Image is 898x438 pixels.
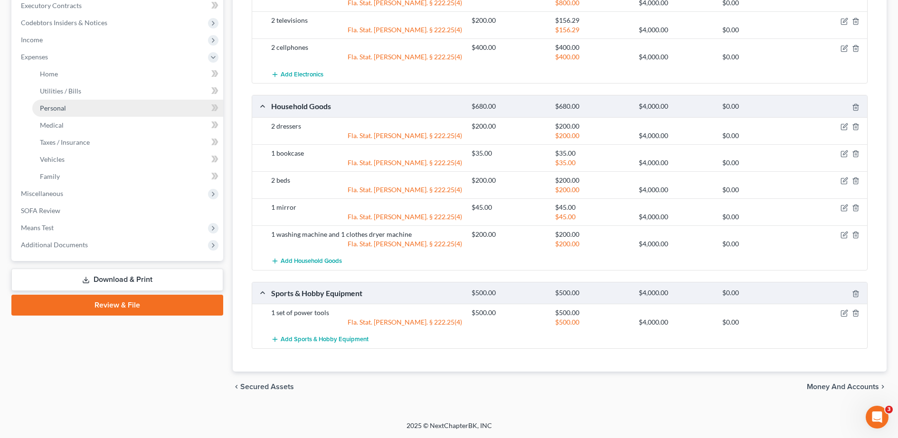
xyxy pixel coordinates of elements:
div: $200.00 [467,16,550,25]
span: Executory Contracts [21,1,82,9]
button: chevron_left Secured Assets [233,383,294,391]
a: SOFA Review [13,202,223,219]
span: Taxes / Insurance [40,138,90,146]
div: $400.00 [467,43,550,52]
div: 2 cellphones [266,43,467,52]
iframe: Intercom live chat [866,406,889,429]
a: Personal [32,100,223,117]
div: $4,000.00 [634,158,718,168]
div: 1 set of power tools [266,308,467,317]
span: Money and Accounts [807,383,879,391]
div: $400.00 [550,43,634,52]
div: 1 bookcase [266,149,467,158]
div: $200.00 [550,176,634,185]
button: Add Sports & Hobby Equipment [271,331,369,348]
div: Fla. Stat. [PERSON_NAME]. § 222.25(4) [266,52,467,62]
a: Taxes / Insurance [32,134,223,151]
div: $4,000.00 [634,212,718,222]
div: $35.00 [467,149,550,158]
span: Secured Assets [240,383,294,391]
div: $45.00 [550,203,634,212]
span: Means Test [21,224,54,232]
a: Review & File [11,295,223,316]
div: $156.29 [550,25,634,35]
div: $0.00 [718,212,801,222]
div: 2025 © NextChapterBK, INC [179,421,720,438]
div: Fla. Stat. [PERSON_NAME]. § 222.25(4) [266,212,467,222]
div: $4,000.00 [634,317,718,327]
div: $0.00 [718,131,801,140]
div: $0.00 [718,317,801,327]
span: Codebtors Insiders & Notices [21,19,107,27]
div: $35.00 [550,158,634,168]
span: Income [21,36,43,44]
span: Add Household Goods [281,257,342,265]
span: Expenses [21,53,48,61]
span: SOFA Review [21,206,60,214]
button: Add Household Goods [271,252,342,270]
button: Money and Accounts chevron_right [807,383,887,391]
div: Fla. Stat. [PERSON_NAME]. § 222.25(4) [266,158,467,168]
div: $200.00 [550,239,634,249]
div: Sports & Hobby Equipment [266,288,467,298]
div: $500.00 [467,308,550,317]
i: chevron_right [879,383,887,391]
div: $400.00 [550,52,634,62]
div: Fla. Stat. [PERSON_NAME]. § 222.25(4) [266,25,467,35]
i: chevron_left [233,383,240,391]
a: Vehicles [32,151,223,168]
div: $200.00 [467,121,550,131]
div: $0.00 [718,158,801,168]
span: Medical [40,121,64,129]
div: $4,000.00 [634,289,718,298]
div: Household Goods [266,101,467,111]
div: $200.00 [467,176,550,185]
span: Family [40,172,60,180]
div: $200.00 [550,131,634,140]
span: Personal [40,104,66,112]
div: $200.00 [467,230,550,239]
div: $4,000.00 [634,185,718,195]
div: 1 mirror [266,203,467,212]
div: $35.00 [550,149,634,158]
span: Utilities / Bills [40,87,81,95]
div: $0.00 [718,102,801,111]
a: Home [32,65,223,83]
div: $500.00 [467,289,550,298]
a: Download & Print [11,269,223,291]
span: Add Electronics [281,71,323,78]
span: 3 [885,406,893,413]
div: $156.29 [550,16,634,25]
div: 2 dressers [266,121,467,131]
div: $0.00 [718,25,801,35]
div: $45.00 [467,203,550,212]
div: $200.00 [550,230,634,239]
button: Add Electronics [271,65,323,83]
a: Family [32,168,223,185]
div: $680.00 [467,102,550,111]
a: Utilities / Bills [32,83,223,100]
div: $680.00 [550,102,634,111]
div: Fla. Stat. [PERSON_NAME]. § 222.25(4) [266,317,467,327]
span: Miscellaneous [21,189,63,197]
span: Home [40,70,58,78]
div: $45.00 [550,212,634,222]
div: $4,000.00 [634,131,718,140]
div: $4,000.00 [634,52,718,62]
span: Vehicles [40,155,65,163]
div: $4,000.00 [634,102,718,111]
div: $0.00 [718,52,801,62]
div: Fla. Stat. [PERSON_NAME]. § 222.25(4) [266,239,467,249]
span: Additional Documents [21,241,88,249]
div: Fla. Stat. [PERSON_NAME]. § 222.25(4) [266,131,467,140]
div: 2 beds [266,176,467,185]
div: $200.00 [550,121,634,131]
div: 1 washing machine and 1 clothes dryer machine [266,230,467,239]
div: $200.00 [550,185,634,195]
div: $4,000.00 [634,25,718,35]
div: $500.00 [550,308,634,317]
div: $500.00 [550,289,634,298]
div: Fla. Stat. [PERSON_NAME]. § 222.25(4) [266,185,467,195]
div: $4,000.00 [634,239,718,249]
a: Medical [32,117,223,134]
